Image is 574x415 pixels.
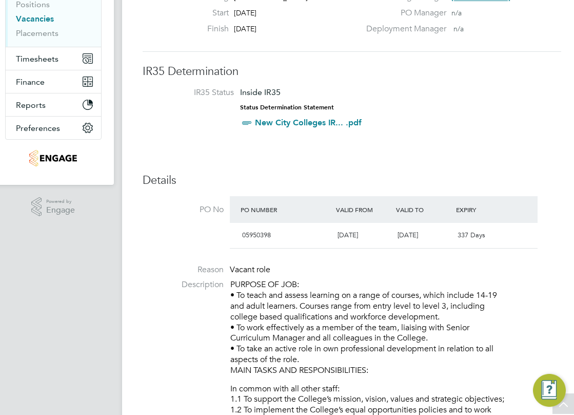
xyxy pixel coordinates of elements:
label: Description [143,279,224,290]
span: Vacant role [230,265,270,275]
button: Engage Resource Center [533,374,566,407]
img: jambo-logo-retina.png [29,150,77,166]
strong: Status Determination Statement [240,104,334,111]
label: Deployment Manager [360,24,446,34]
span: [DATE] [234,8,256,17]
span: [DATE] [338,231,358,239]
span: 337 Days [458,231,485,239]
span: Engage [46,206,75,215]
a: Go to home page [5,150,102,166]
span: [DATE] [234,24,256,33]
label: Finish [172,24,229,34]
label: Start [172,8,229,18]
span: Timesheets [16,54,58,64]
button: Timesheets [6,47,101,70]
span: n/a [453,24,464,33]
button: Finance [6,70,101,93]
span: n/a [451,8,462,17]
span: Preferences [16,123,60,133]
label: Reason [143,265,224,275]
span: Reports [16,100,46,110]
label: PO Manager [360,8,446,18]
a: New City Colleges IR... .pdf [255,118,362,127]
h3: Details [143,173,561,188]
label: IR35 Status [153,87,234,98]
a: Powered byEngage [31,197,75,217]
div: Valid From [333,200,393,219]
p: PURPOSE OF JOB: • To teach and assess learning on a range of courses, which include 14-19 and adu... [230,279,561,375]
span: 05950398 [242,231,271,239]
a: Placements [16,28,58,38]
span: Powered by [46,197,75,206]
span: Finance [16,77,45,87]
label: PO No [143,204,224,215]
button: Reports [6,93,101,116]
span: Inside IR35 [240,87,281,97]
button: Preferences [6,117,101,139]
h3: IR35 Determination [143,64,561,79]
span: [DATE] [398,231,418,239]
div: PO Number [238,200,334,219]
div: Expiry [453,200,513,219]
div: Valid To [393,200,453,219]
a: Vacancies [16,14,54,24]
